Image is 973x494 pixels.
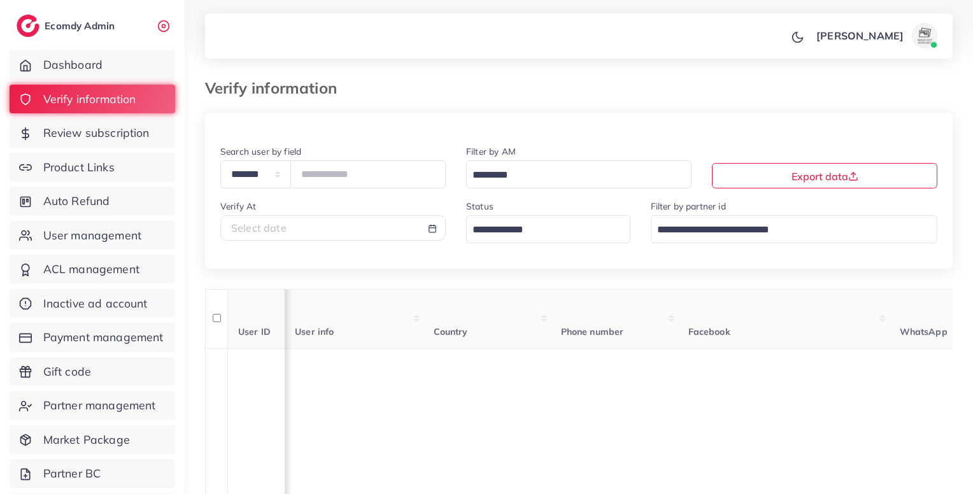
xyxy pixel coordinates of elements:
a: Market Package [10,425,175,455]
p: [PERSON_NAME] [816,28,904,43]
a: Partner BC [10,459,175,488]
span: Facebook [688,326,730,337]
span: User management [43,227,141,244]
div: Search for option [466,215,630,243]
div: Search for option [466,160,692,188]
label: Search user by field [220,145,301,158]
span: Partner management [43,397,156,414]
div: Search for option [651,215,938,243]
label: Verify At [220,200,256,213]
a: Gift code [10,357,175,386]
a: Dashboard [10,50,175,80]
a: Auto Refund [10,187,175,216]
span: WhatsApp [900,326,948,337]
span: User info [295,326,334,337]
span: Verify information [43,91,136,108]
a: User management [10,221,175,250]
input: Search for option [468,166,675,185]
span: Dashboard [43,57,103,73]
span: Partner BC [43,465,101,482]
span: Product Links [43,159,115,176]
a: ACL management [10,255,175,284]
span: Export data [792,170,858,183]
a: Partner management [10,391,175,420]
h3: Verify information [205,79,347,97]
a: Review subscription [10,118,175,148]
label: Filter by partner id [651,200,726,213]
button: Export data [712,163,937,188]
a: Verify information [10,85,175,114]
label: Status [466,200,494,213]
input: Search for option [468,220,614,240]
span: Market Package [43,432,130,448]
a: Product Links [10,153,175,182]
a: Inactive ad account [10,289,175,318]
span: Inactive ad account [43,295,148,312]
img: avatar [912,23,937,48]
label: Filter by AM [466,145,516,158]
img: logo [17,15,39,37]
a: Payment management [10,323,175,352]
span: Phone number [561,326,624,337]
span: Gift code [43,363,91,380]
a: [PERSON_NAME]avatar [809,23,942,48]
span: Select date [231,222,287,234]
a: logoEcomdy Admin [17,15,118,37]
span: Auto Refund [43,193,110,209]
span: ACL management [43,261,139,278]
span: User ID [238,326,271,337]
input: Search for option [653,220,921,240]
span: Country [434,326,468,337]
h2: Ecomdy Admin [45,20,118,32]
span: Payment management [43,329,164,346]
span: Review subscription [43,125,150,141]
